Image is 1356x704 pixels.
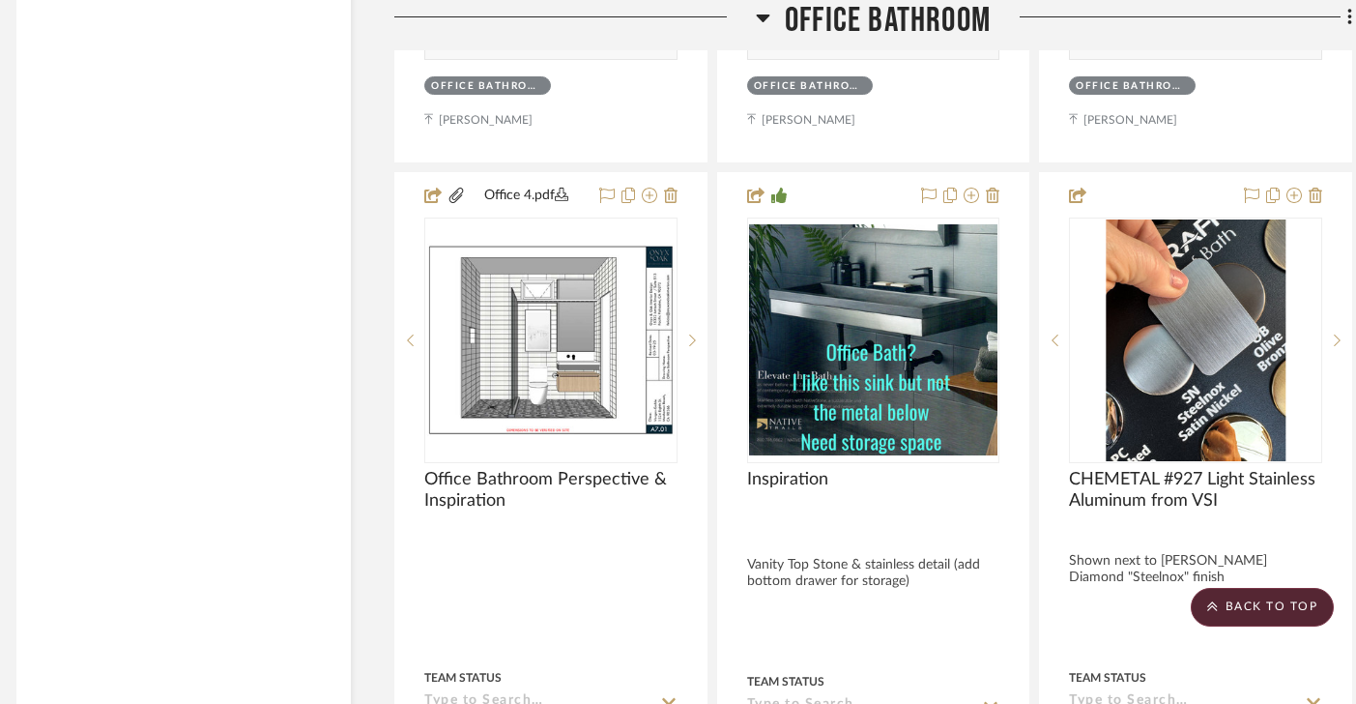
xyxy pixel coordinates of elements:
div: 0 [425,219,677,462]
div: 0 [748,219,999,462]
div: Team Status [747,673,824,690]
div: Team Status [1069,669,1146,687]
span: Inspiration [747,469,828,490]
img: Inspiration [749,224,998,455]
button: Office 4.pdf [466,185,588,208]
div: Team Status [424,669,502,687]
div: Office Bathroom [754,79,862,94]
div: Office Bathroom [431,79,539,94]
span: Office Bathroom Perspective & Inspiration [424,469,678,512]
div: 0 [1070,219,1321,462]
scroll-to-top-button: BACK TO TOP [1191,588,1334,627]
span: CHEMETAL #927 Light Stainless Aluminum from VSI [1069,469,1322,512]
div: Office Bathroom [1076,79,1184,94]
img: CHEMETAL #927 Light Stainless Aluminum from VSI [1106,220,1285,461]
img: Office Bathroom Perspective & Inspiration [426,244,676,436]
